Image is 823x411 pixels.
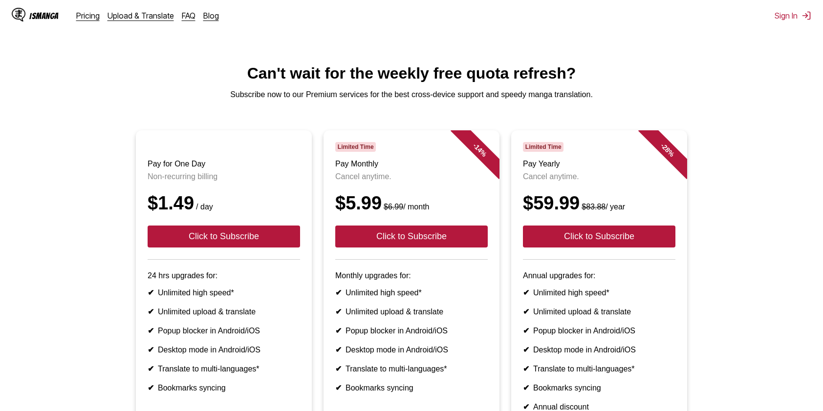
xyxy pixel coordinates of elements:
b: ✔ [148,327,154,335]
b: ✔ [335,346,342,354]
b: ✔ [148,308,154,316]
b: ✔ [335,384,342,392]
b: ✔ [523,384,529,392]
h3: Pay Monthly [335,160,488,168]
a: Blog [203,11,219,21]
s: $83.88 [582,203,606,211]
h1: Can't wait for the weekly free quota refresh? [8,64,815,82]
p: Annual upgrades for: [523,271,675,280]
b: ✔ [523,346,529,354]
li: Unlimited upload & translate [335,307,488,316]
b: ✔ [523,308,529,316]
li: Bookmarks syncing [335,383,488,392]
div: $5.99 [335,193,488,214]
b: ✔ [335,327,342,335]
p: Non-recurring billing [148,172,300,181]
li: Unlimited high speed* [148,288,300,297]
p: Cancel anytime. [335,172,488,181]
li: Unlimited upload & translate [523,307,675,316]
b: ✔ [335,288,342,297]
li: Desktop mode in Android/iOS [335,345,488,354]
a: Pricing [76,11,100,21]
img: Sign out [801,11,811,21]
a: FAQ [182,11,195,21]
div: - 28 % [638,121,697,179]
p: Subscribe now to our Premium services for the best cross-device support and speedy manga translat... [8,90,815,99]
b: ✔ [335,365,342,373]
b: ✔ [148,346,154,354]
li: Translate to multi-languages* [148,364,300,373]
small: / day [194,203,213,211]
button: Sign In [775,11,811,21]
p: 24 hrs upgrades for: [148,271,300,280]
h3: Pay for One Day [148,160,300,168]
b: ✔ [148,365,154,373]
button: Click to Subscribe [148,226,300,247]
li: Unlimited upload & translate [148,307,300,316]
li: Bookmarks syncing [148,383,300,392]
s: $6.99 [384,203,403,211]
li: Desktop mode in Android/iOS [523,345,675,354]
img: IsManga Logo [12,8,25,21]
li: Unlimited high speed* [335,288,488,297]
a: IsManga LogoIsManga [12,8,76,23]
li: Popup blocker in Android/iOS [335,326,488,335]
p: Cancel anytime. [523,172,675,181]
a: Upload & Translate [108,11,174,21]
li: Unlimited high speed* [523,288,675,297]
small: / month [382,203,429,211]
b: ✔ [523,403,529,411]
h3: Pay Yearly [523,160,675,168]
div: IsManga [29,11,59,21]
b: ✔ [148,384,154,392]
li: Bookmarks syncing [523,383,675,392]
b: ✔ [335,308,342,316]
small: / year [580,203,625,211]
b: ✔ [523,327,529,335]
li: Translate to multi-languages* [335,364,488,373]
div: $1.49 [148,193,300,214]
b: ✔ [523,288,529,297]
li: Popup blocker in Android/iOS [148,326,300,335]
p: Monthly upgrades for: [335,271,488,280]
li: Desktop mode in Android/iOS [148,345,300,354]
li: Popup blocker in Android/iOS [523,326,675,335]
li: Translate to multi-languages* [523,364,675,373]
span: Limited Time [335,142,376,152]
span: Limited Time [523,142,563,152]
button: Click to Subscribe [523,226,675,247]
b: ✔ [523,365,529,373]
button: Click to Subscribe [335,226,488,247]
b: ✔ [148,288,154,297]
div: - 14 % [451,121,509,179]
div: $59.99 [523,193,675,214]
